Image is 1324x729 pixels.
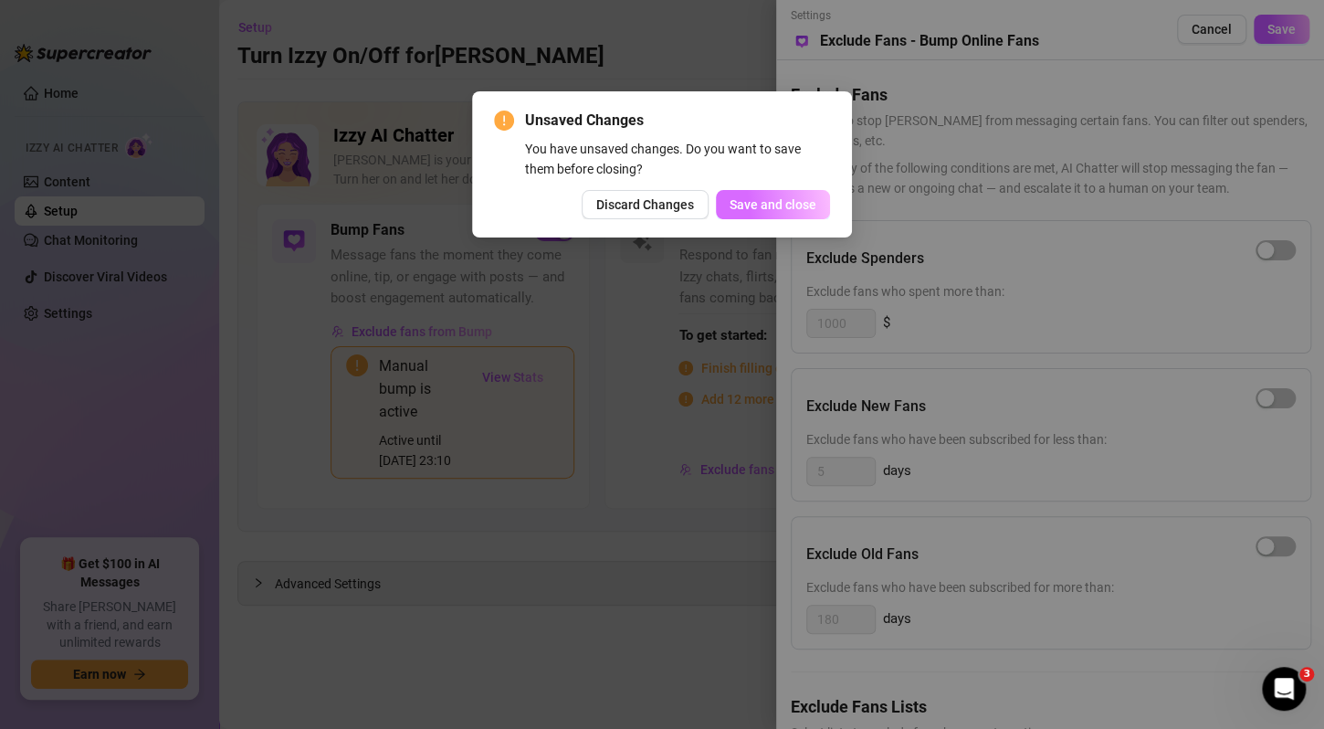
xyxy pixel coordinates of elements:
[716,190,830,219] button: Save and close
[596,197,694,212] span: Discard Changes
[494,111,514,131] span: exclamation-circle
[1299,667,1314,681] span: 3
[582,190,709,219] button: Discard Changes
[525,110,830,132] span: Unsaved Changes
[525,139,830,179] div: You have unsaved changes. Do you want to save them before closing?
[730,197,816,212] span: Save and close
[1262,667,1306,711] iframe: Intercom live chat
